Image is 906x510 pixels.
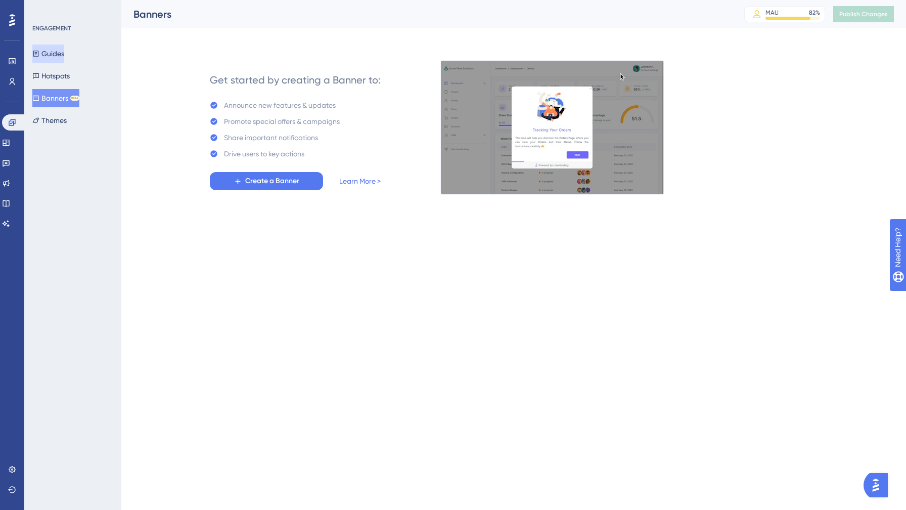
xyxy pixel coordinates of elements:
button: Create a Banner [210,172,323,190]
span: Need Help? [24,3,63,15]
div: MAU [765,9,779,17]
div: Drive users to key actions [224,148,304,160]
span: Create a Banner [245,175,299,187]
div: Banners [133,7,719,21]
div: Get started by creating a Banner to: [210,73,381,87]
div: 82 % [809,9,820,17]
div: BETA [70,96,79,101]
iframe: UserGuiding AI Assistant Launcher [864,470,894,500]
button: Guides [32,45,64,63]
button: Themes [32,111,67,130]
button: Hotspots [32,67,70,85]
span: Publish Changes [839,10,888,18]
div: Announce new features & updates [224,99,336,111]
a: Learn More > [339,175,381,187]
img: 529d90adb73e879a594bca603b874522.gif [440,60,664,195]
button: BannersBETA [32,89,79,107]
div: Promote special offers & campaigns [224,115,340,127]
div: Share important notifications [224,132,318,144]
button: Publish Changes [833,6,894,22]
div: ENGAGEMENT [32,24,71,32]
